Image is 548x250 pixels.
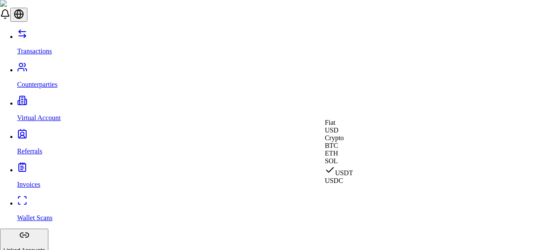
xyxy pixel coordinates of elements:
[325,150,338,157] span: ETH
[325,119,353,126] div: Fiat
[325,177,343,184] span: USDC
[335,169,353,176] span: USDT
[325,134,353,142] div: Crypto
[325,126,339,134] span: USD
[325,142,338,149] span: BTC
[325,157,338,165] span: SOL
